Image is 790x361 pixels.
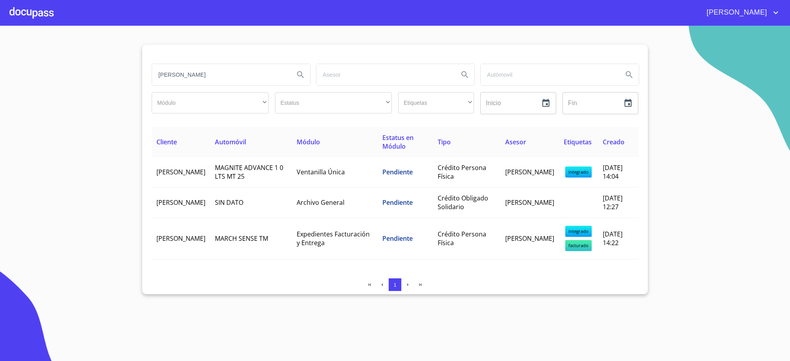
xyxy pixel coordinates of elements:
button: account of current user [701,6,781,19]
span: Creado [603,138,624,146]
button: Search [291,65,310,84]
span: integrado [565,226,592,237]
span: MARCH SENSE TM [215,234,268,243]
button: Search [620,65,639,84]
span: Asesor [505,138,526,146]
span: [DATE] 14:22 [603,230,623,247]
span: Cliente [156,138,177,146]
span: facturado [565,240,592,251]
div: ​ [152,92,269,113]
div: ​ [275,92,392,113]
span: MAGNITE ADVANCE 1 0 LTS MT 25 [215,163,283,181]
span: [DATE] 14:04 [603,163,623,181]
button: 1 [389,278,401,291]
span: Crédito Obligado Solidario [438,194,488,211]
span: Módulo [297,138,320,146]
span: Etiquetas [564,138,592,146]
span: [PERSON_NAME] [156,198,205,207]
span: Pendiente [382,198,413,207]
span: Expedientes Facturación y Entrega [297,230,370,247]
span: 1 [393,282,396,288]
span: [PERSON_NAME] [701,6,771,19]
span: SIN DATO [215,198,243,207]
span: [PERSON_NAME] [505,234,554,243]
span: Pendiente [382,168,413,176]
span: Pendiente [382,234,413,243]
span: Ventanilla Única [297,168,345,176]
span: [PERSON_NAME] [156,168,205,176]
span: integrado [565,166,592,178]
span: [PERSON_NAME] [505,168,554,176]
input: search [481,64,617,85]
span: Crédito Persona Física [438,163,486,181]
span: Archivo General [297,198,344,207]
input: search [152,64,288,85]
span: Estatus en Módulo [382,133,414,151]
button: Search [455,65,474,84]
span: Automóvil [215,138,246,146]
span: Crédito Persona Física [438,230,486,247]
span: [PERSON_NAME] [505,198,554,207]
span: [PERSON_NAME] [156,234,205,243]
span: [DATE] 12:27 [603,194,623,211]
span: Tipo [438,138,451,146]
div: ​ [398,92,474,113]
input: search [316,64,452,85]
